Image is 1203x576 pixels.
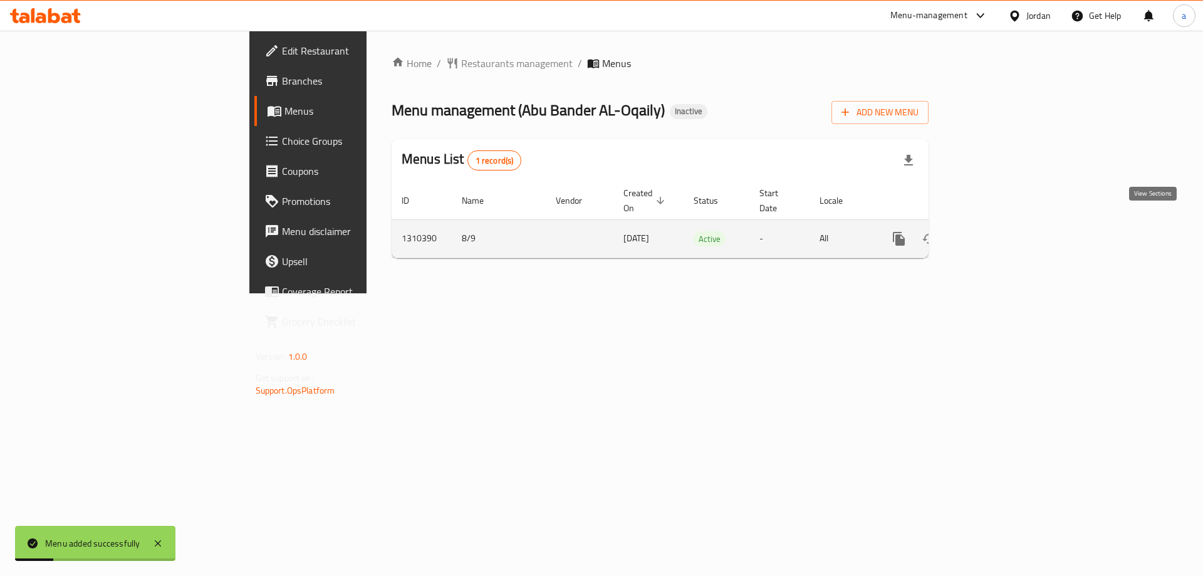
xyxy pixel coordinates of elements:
span: Upsell [282,254,440,269]
span: Vendor [556,193,598,208]
span: Edit Restaurant [282,43,440,58]
span: Active [694,232,726,246]
span: Coupons [282,164,440,179]
div: Menu added successfully [45,537,140,550]
a: Coverage Report [254,276,450,306]
span: Coverage Report [282,284,440,299]
button: Add New Menu [831,101,929,124]
span: Grocery Checklist [282,314,440,329]
span: Choice Groups [282,134,440,149]
span: a [1182,9,1186,23]
a: Branches [254,66,450,96]
button: Change Status [914,224,944,254]
div: Active [694,231,726,246]
span: Menus [602,56,631,71]
span: ID [402,193,425,208]
span: Menu disclaimer [282,224,440,239]
button: more [884,224,914,254]
div: Export file [893,145,924,175]
div: Jordan [1026,9,1051,23]
a: Menus [254,96,450,126]
span: Name [462,193,500,208]
span: Version: [256,348,286,365]
span: Menu management ( Abu Bander AL-Oqaily ) [392,96,665,124]
a: Support.OpsPlatform [256,382,335,399]
h2: Menus List [402,150,521,170]
span: Start Date [759,186,794,216]
span: Promotions [282,194,440,209]
span: 1 record(s) [468,155,521,167]
a: Edit Restaurant [254,36,450,66]
div: Inactive [670,104,707,119]
span: Inactive [670,106,707,117]
a: Choice Groups [254,126,450,156]
span: Branches [282,73,440,88]
div: Menu-management [890,8,967,23]
span: Menus [284,103,440,118]
nav: breadcrumb [392,56,929,71]
span: Restaurants management [461,56,573,71]
td: 8/9 [452,219,546,258]
span: Get support on: [256,370,313,386]
a: Upsell [254,246,450,276]
th: Actions [874,182,1014,220]
td: - [749,219,810,258]
span: Created On [623,186,669,216]
table: enhanced table [392,182,1014,258]
span: 1.0.0 [288,348,308,365]
li: / [578,56,582,71]
a: Grocery Checklist [254,306,450,337]
span: Locale [820,193,859,208]
span: Add New Menu [841,105,919,120]
a: Coupons [254,156,450,186]
a: Menu disclaimer [254,216,450,246]
td: All [810,219,874,258]
a: Promotions [254,186,450,216]
a: Restaurants management [446,56,573,71]
span: Status [694,193,734,208]
div: Total records count [467,150,522,170]
span: [DATE] [623,230,649,246]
